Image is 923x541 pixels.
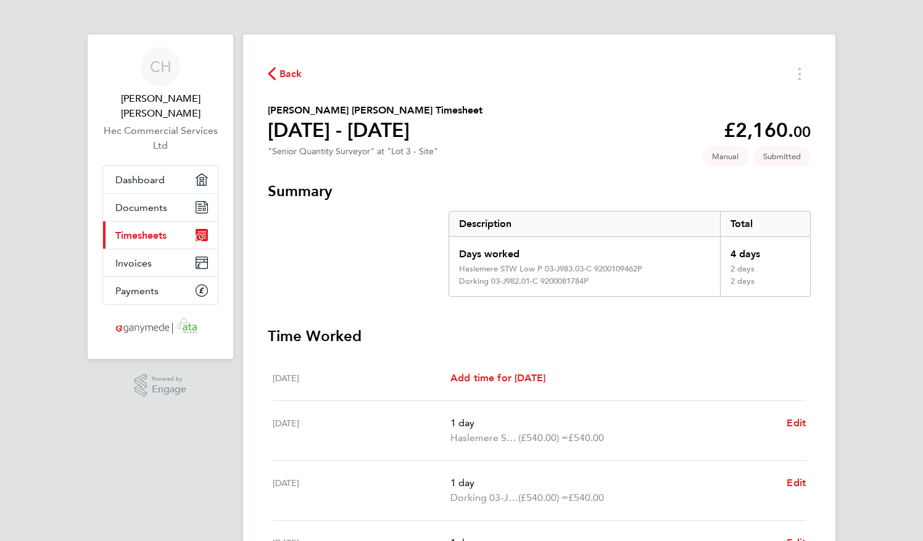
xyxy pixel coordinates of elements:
[273,371,450,386] div: [DATE]
[103,277,218,304] a: Payments
[268,66,302,81] button: Back
[268,103,482,118] h2: [PERSON_NAME] [PERSON_NAME] Timesheet
[450,372,545,384] span: Add time for [DATE]
[787,477,806,489] span: Edit
[115,257,152,269] span: Invoices
[450,431,518,445] span: Haslemere STW Low P 03-J983.03-C 9200109462P
[449,211,811,297] div: Summary
[787,476,806,490] a: Edit
[115,229,167,241] span: Timesheets
[518,432,568,444] span: (£540.00) =
[135,374,187,397] a: Powered byEngage
[568,432,604,444] span: £540.00
[273,476,450,505] div: [DATE]
[150,59,172,75] span: CH
[702,146,748,167] span: This timesheet was manually created.
[788,64,811,83] button: Timesheets Menu
[449,212,720,236] div: Description
[103,249,218,276] a: Invoices
[450,490,518,505] span: Dorking 03-J982.01-C 9200081784P
[102,47,218,121] a: CH[PERSON_NAME] [PERSON_NAME]
[115,174,165,186] span: Dashboard
[152,374,186,384] span: Powered by
[268,326,811,346] h3: Time Worked
[518,492,568,503] span: (£540.00) =
[787,417,806,429] span: Edit
[753,146,811,167] span: This timesheet is Submitted.
[787,416,806,431] a: Edit
[459,276,589,286] div: Dorking 03-J982.01-C 9200081784P
[268,118,482,142] h1: [DATE] - [DATE]
[279,67,302,81] span: Back
[459,264,642,274] div: Haslemere STW Low P 03-J983.03-C 9200109462P
[720,276,810,296] div: 2 days
[103,221,218,249] a: Timesheets
[720,264,810,276] div: 2 days
[450,416,777,431] p: 1 day
[88,35,233,359] nav: Main navigation
[268,181,811,201] h3: Summary
[724,118,811,142] app-decimal: £2,160.
[449,237,720,264] div: Days worked
[102,91,218,121] span: Connor Hollingsworth
[268,146,438,157] div: "Senior Quantity Surveyor" at "Lot 3 - Site"
[450,371,545,386] a: Add time for [DATE]
[102,123,218,153] a: Hec Commercial Services Ltd
[568,492,604,503] span: £540.00
[115,285,159,297] span: Payments
[115,202,167,213] span: Documents
[152,384,186,395] span: Engage
[273,416,450,445] div: [DATE]
[720,237,810,264] div: 4 days
[112,317,209,337] img: ganymedesolutions-logo-retina.png
[102,317,218,337] a: Go to home page
[720,212,810,236] div: Total
[103,166,218,193] a: Dashboard
[103,194,218,221] a: Documents
[793,123,811,141] span: 00
[450,476,777,490] p: 1 day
